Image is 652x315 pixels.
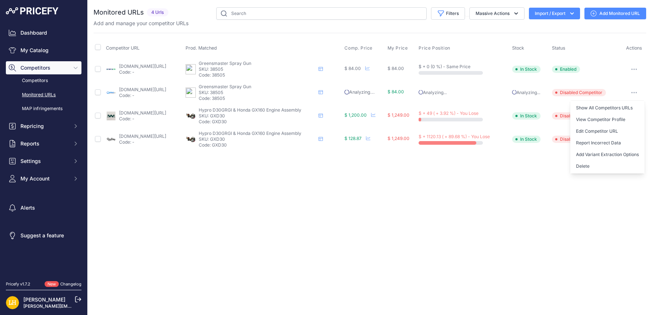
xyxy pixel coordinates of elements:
[419,45,450,51] span: Price Position
[570,102,645,114] a: Show All Competitors URLs
[529,8,580,19] button: Import / Export
[344,66,361,71] span: $ 84.00
[388,136,409,141] span: $ 1,249.00
[147,8,168,17] span: 4 Urls
[512,66,541,73] span: In Stock
[419,45,451,51] button: Price Position
[419,90,509,96] p: Analyzing...
[6,137,81,150] button: Reports
[94,7,144,17] h2: Monitored URLs
[344,136,362,141] span: $ 128.87
[388,89,404,94] span: $ 84.00
[94,20,188,27] p: Add and manage your competitor URLs
[626,45,642,51] span: Actions
[388,66,404,71] span: $ 84.00
[20,157,68,165] span: Settings
[552,45,565,51] span: Status
[199,131,301,136] span: Hypro D30GRGI & Honda GX160 Engine Assembly
[570,149,645,160] button: Add Variant Extraction Options
[512,90,549,96] p: Analyzing...
[6,89,81,101] a: Monitored URLs
[419,134,490,139] span: $ + 1120.13 ( + 89.68 %) - You Lose
[199,96,316,101] p: Code: 38505
[388,45,409,51] button: My Price
[6,155,81,168] button: Settings
[119,63,166,69] a: [DOMAIN_NAME][URL]
[431,7,465,20] button: Filters
[344,112,367,118] span: $ 1,200.00
[20,175,68,182] span: My Account
[45,281,59,287] span: New
[199,72,316,78] p: Code: 38505
[20,140,68,147] span: Reports
[199,113,316,119] p: SKU: GXD30
[570,160,645,172] button: Delete
[119,87,166,92] a: [DOMAIN_NAME][URL]
[6,102,81,115] a: MAP infringements
[119,116,166,122] p: Code: -
[6,229,81,242] a: Suggest a feature
[570,114,645,125] a: View Competitor Profile
[6,44,81,57] a: My Catalog
[552,112,606,120] span: Disabled Competitor
[199,119,316,125] p: Code: GXD30
[512,136,541,143] span: In Stock
[106,45,140,51] span: Competitor URL
[512,112,541,120] span: In Stock
[388,112,409,118] span: $ 1,249.00
[419,64,470,69] span: $ + 0 (0 %) - Same Price
[216,7,427,20] input: Search
[20,122,68,130] span: Repricing
[199,84,251,89] span: Greensmaster Spray Gun
[512,45,524,51] span: Stock
[119,139,166,145] p: Code: -
[199,142,316,148] p: Code: GXD30
[186,45,217,51] span: Prod. Matched
[419,110,478,116] span: $ + 49 ( + 3.92 %) - You Lose
[552,66,580,73] span: Enabled
[552,89,606,96] span: Disabled Competitor
[6,74,81,87] a: Competitors
[570,137,645,149] button: Report Incorrect Data
[6,120,81,133] button: Repricing
[6,26,81,272] nav: Sidebar
[199,61,251,66] span: Greensmaster Spray Gun
[199,90,316,96] p: SKU: 38505
[119,93,166,98] p: Code: -
[6,281,30,287] div: Pricefy v1.7.2
[199,136,316,142] p: SKU: GXD30
[6,7,58,15] img: Pricefy Logo
[6,26,81,39] a: Dashboard
[552,136,606,143] span: Disabled Competitor
[60,281,81,287] a: Changelog
[119,110,166,116] a: [DOMAIN_NAME][URL]
[6,172,81,185] button: My Account
[23,303,136,309] a: [PERSON_NAME][EMAIL_ADDRESS][DOMAIN_NAME]
[344,89,374,95] span: Analyzing...
[199,66,316,72] p: SKU: 38505
[199,107,301,113] span: Hypro D30GRGI & Honda GX160 Engine Assembly
[119,69,166,75] p: Code: -
[23,296,65,303] a: [PERSON_NAME]
[388,45,408,51] span: My Price
[119,133,166,139] a: [DOMAIN_NAME][URL]
[584,8,646,19] a: Add Monitored URL
[20,64,68,71] span: Competitors
[6,61,81,74] button: Competitors
[6,201,81,214] a: Alerts
[469,7,525,20] button: Massive Actions
[344,45,373,51] span: Comp. Price
[570,125,645,137] a: Edit Competitor URL
[344,45,374,51] button: Comp. Price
